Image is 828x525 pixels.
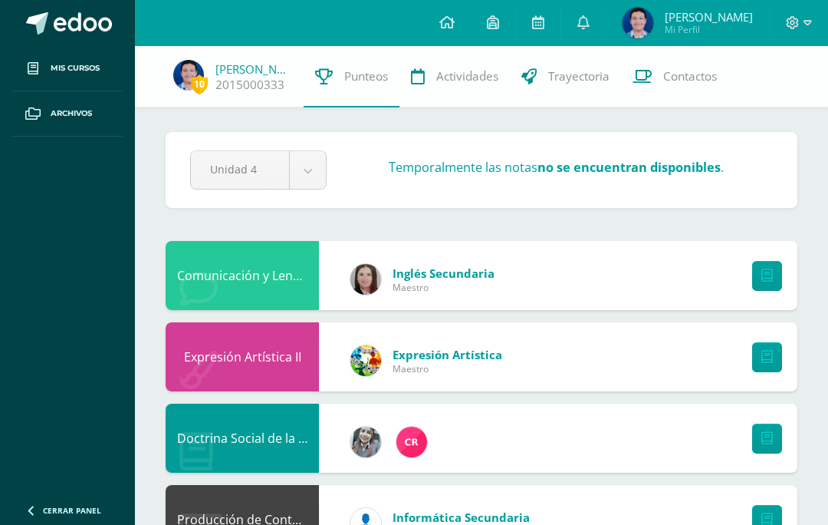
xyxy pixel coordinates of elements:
[389,159,724,176] h3: Temporalmente las notas .
[548,68,609,84] span: Trayectoria
[393,347,502,362] span: Expresión Artística
[166,404,319,473] div: Doctrina Social de la Iglesia
[510,46,621,107] a: Trayectoria
[665,23,753,36] span: Mi Perfil
[399,46,510,107] a: Actividades
[350,427,381,457] img: cba4c69ace659ae4cf02a5761d9a2473.png
[436,68,498,84] span: Actividades
[393,281,495,294] span: Maestro
[173,60,204,91] img: e19e236b26c8628caae8f065919779ad.png
[215,61,292,77] a: [PERSON_NAME]
[51,107,92,120] span: Archivos
[215,77,284,93] a: 2015000333
[621,46,728,107] a: Contactos
[191,151,326,189] a: Unidad 4
[350,345,381,376] img: 159e24a6ecedfdf8f489544946a573f0.png
[393,510,530,525] span: Informática Secundaria
[304,46,399,107] a: Punteos
[210,151,270,187] span: Unidad 4
[350,264,381,295] img: 8af0450cf43d44e38c4a1497329761f3.png
[393,266,495,281] span: Inglés Secundaria
[12,91,123,137] a: Archivos
[344,68,388,84] span: Punteos
[663,68,717,84] span: Contactos
[43,505,101,516] span: Cerrar panel
[623,8,653,38] img: e19e236b26c8628caae8f065919779ad.png
[393,362,502,375] span: Maestro
[537,159,721,176] strong: no se encuentran disponibles
[51,62,100,74] span: Mis cursos
[166,241,319,310] div: Comunicación y Lenguaje L3 Inglés
[191,74,208,94] span: 10
[166,322,319,391] div: Expresión Artística II
[396,427,427,457] img: 866c3f3dc5f3efb798120d7ad13644d9.png
[12,46,123,91] a: Mis cursos
[665,9,753,25] span: [PERSON_NAME]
